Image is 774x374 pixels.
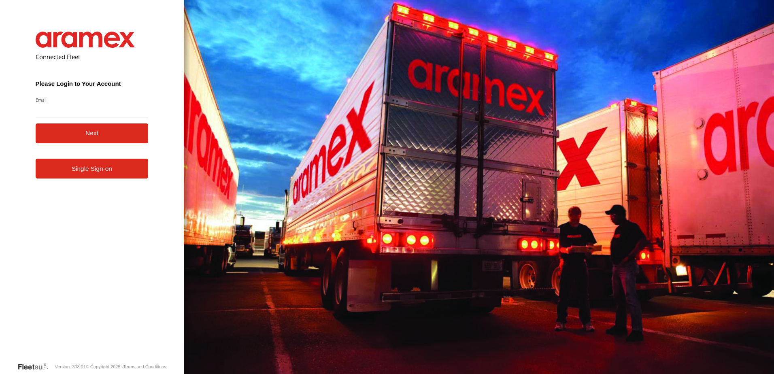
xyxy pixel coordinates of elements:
[36,53,149,61] h2: Connected Fleet
[36,123,149,143] button: Next
[36,97,149,103] label: Email
[36,32,135,48] img: Aramex
[36,80,149,87] h3: Please Login to Your Account
[86,364,166,369] div: © Copyright 2025 -
[123,364,166,369] a: Terms and Conditions
[17,363,55,371] a: Visit our Website
[55,364,85,369] div: Version: 308.01
[36,159,149,178] a: Single Sign-on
